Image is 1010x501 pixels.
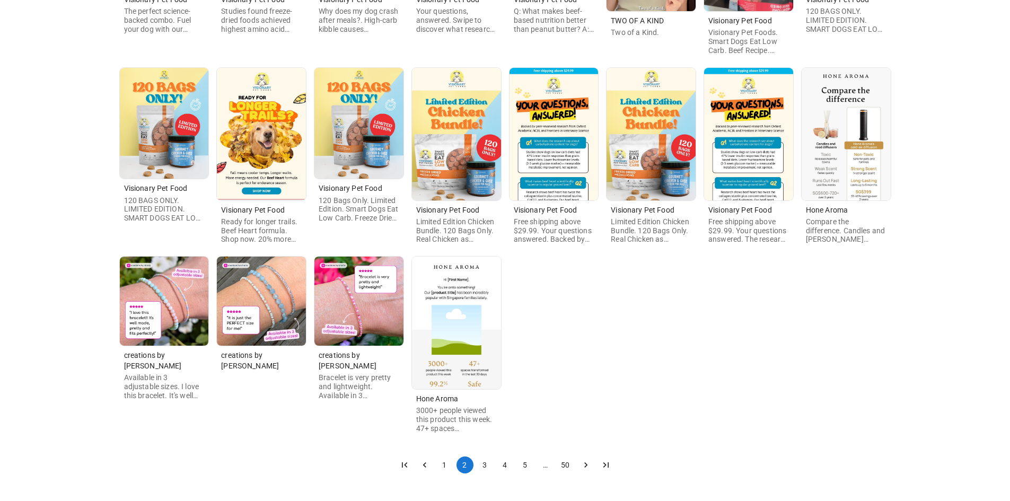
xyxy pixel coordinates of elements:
[802,68,891,200] img: Image
[611,217,689,297] span: Limited Edition Chicken Bundle. 120 Bags Only. Real Chicken as Ingredient #1. Made in the [GEOGRA...
[221,217,300,297] span: Ready for longer trails. Beef Heart formula. Shop now. 20% more medallions per bag. 14% lower cos...
[517,456,534,473] button: Go to page 5
[124,7,197,86] span: The perfect science-backed combo. Fuel your dog with our complete nutrition combo. Beef Freeze-dr...
[124,196,203,249] span: 120 BAGS ONLY. LIMITED EDITION. SMART DOGS EAT LOW CARB. GOURMET CHICKEN & GHEE SPREAD FOR DOGS.
[514,217,594,449] span: Free shipping above $29.99. Your questions answered. Backed by peer-reviewed research. What does ...
[806,7,884,60] span: 120 BAGS ONLY. LIMITED EDITION. SMART DOGS EAT LOW CARB. GOURMET CHICKEN & GHEE SPREAD FOR DOGS.
[124,373,199,417] span: Available in 3 adjustable sizes. I love this bracelet. It's well made, pretty and fits perfectly.
[456,456,473,473] button: page 2
[416,217,494,270] span: Limited Edition Chicken Bundle. 120 Bags Only. Real Chicken as Ingredient #1. When these 120 are ...
[436,456,453,473] button: Go to page 1
[806,206,848,214] span: Hone Aroma
[124,351,182,370] span: creations by [PERSON_NAME]
[598,456,614,473] button: Go to last page
[394,456,616,473] nav: pagination navigation
[314,257,403,346] img: Image
[319,196,398,249] span: 120 Bags Only. Limited Edition. Smart Dogs Eat Low Carb. Freeze Dried Medallions. Gourmet Chicken...
[120,257,209,346] img: Image
[611,16,664,25] span: TWO OF A KIND
[514,7,594,86] span: Q: What makes beef-based nutrition better than peanut butter? A: 3x more taurine. [MEDICAL_DATA] ...
[708,217,788,261] span: Free shipping above $29.99. Your questions answered. The research validates our formula. Try this...
[221,351,279,370] span: creations by [PERSON_NAME]
[708,206,772,214] span: Visionary Pet Food
[557,456,574,473] button: Go to page 50
[708,28,778,72] span: Visionary Pet Foods. Smart Dogs Eat Low Carb. Beef Recipe. Freeze Dried Medallions.
[217,68,306,200] img: Image
[806,217,886,467] span: Compare the difference. Candles and [PERSON_NAME] diffusers. [GEOGRAPHIC_DATA]. Weak Scent. Runs ...
[497,456,514,473] button: Go to page 4
[314,68,403,179] img: Image
[708,16,772,25] span: Visionary Pet Food
[416,394,459,403] span: Hone Aroma
[396,456,413,473] button: Go to first page
[124,184,188,192] span: Visionary Pet Food
[412,257,501,389] img: Image
[120,68,209,179] img: Image
[607,68,696,200] img: Image
[611,28,659,37] span: Two of a Kind.
[319,184,382,192] span: Visionary Pet Food
[416,206,480,214] span: Visionary Pet Food
[537,460,554,470] div: …
[477,456,494,473] button: Go to page 3
[510,68,599,200] img: Image
[412,68,501,200] img: Image
[514,206,577,214] span: Visionary Pet Food
[221,206,285,214] span: Visionary Pet Food
[577,456,594,473] button: Go to next page
[217,257,306,346] img: Image
[704,68,793,200] img: Image
[416,7,495,51] span: Your questions, answered. Swipe to discover what research says about your dog's health questions.
[319,351,376,370] span: creations by [PERSON_NAME]
[319,7,398,95] span: Why does my dog crash after meals?. High-carb kibble causes [MEDICAL_DATA] spikes. Low-carb diets...
[611,206,674,214] span: Visionary Pet Food
[319,373,391,408] span: Bracelet is very pretty and lightweight. Available in 3 adjustable sizes.
[221,7,297,113] span: Studies found freeze-dried foods achieved highest amino acid digestibility of all processing meth...
[416,456,433,473] button: Go to previous page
